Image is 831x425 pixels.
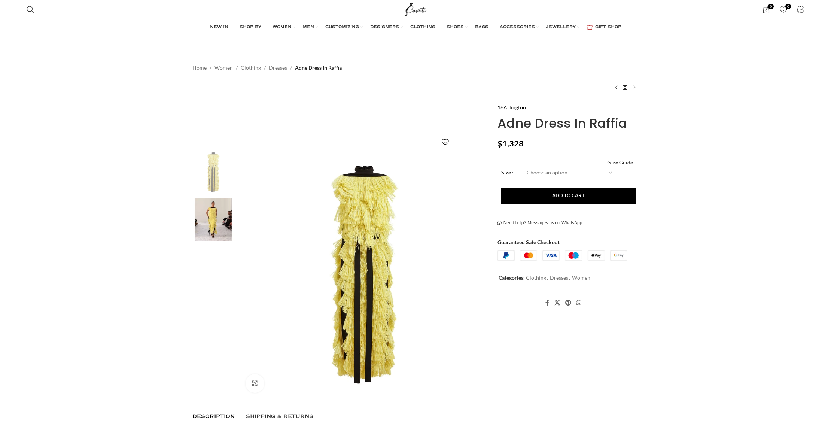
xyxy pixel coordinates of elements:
[499,274,525,281] span: Categories:
[497,139,502,148] span: $
[447,20,468,35] a: SHOES
[240,20,265,35] a: SHOP BY
[370,24,399,30] span: DESIGNERS
[23,20,809,35] div: Main navigation
[785,4,791,9] span: 0
[475,24,488,30] span: BAGS
[325,24,359,30] span: CUSTOMIZING
[574,297,584,309] a: WhatsApp social link
[759,2,774,17] a: 0
[410,20,439,35] a: CLOTHING
[191,198,236,242] img: 16Arlington sequin dress
[587,20,621,35] a: GIFT SHOP
[497,139,524,148] bdi: 1,328
[192,64,342,72] nav: Breadcrumb
[192,413,235,419] span: Description
[273,20,295,35] a: WOMEN
[563,297,573,309] a: Pinterest social link
[240,150,488,398] img: 16Arlington-Adne-Dress-In-Raffia31099_nobg
[569,274,570,282] span: ,
[552,297,563,309] a: X social link
[214,64,233,72] a: Women
[273,24,292,30] span: WOMEN
[303,20,318,35] a: MEN
[501,169,513,177] label: Size
[303,24,314,30] span: MEN
[497,103,526,112] a: 16Arlington
[447,24,464,30] span: SHOES
[550,274,568,281] a: Dresses
[497,239,560,245] strong: Guaranteed Safe Checkout
[210,24,228,30] span: NEW IN
[241,64,261,72] a: Clothing
[500,20,539,35] a: ACCESSORIES
[546,20,579,35] a: JEWELLERY
[776,2,791,17] div: My Wishlist
[776,2,791,17] a: 0
[295,64,342,72] span: Adne Dress In Raffia
[587,25,593,30] img: GiftBag
[370,20,403,35] a: DESIGNERS
[526,274,546,281] a: Clothing
[768,4,774,9] span: 0
[246,413,313,419] span: Shipping & Returns
[630,83,639,92] a: Next product
[547,274,548,282] span: ,
[500,24,535,30] span: ACCESSORIES
[497,116,639,131] h1: Adne Dress In Raffia
[546,24,576,30] span: JEWELLERY
[410,24,435,30] span: CLOTHING
[23,2,38,17] a: Search
[192,64,207,72] a: Home
[325,20,363,35] a: CUSTOMIZING
[612,83,621,92] a: Previous product
[475,20,492,35] a: BAGS
[501,188,636,204] button: Add to cart
[269,64,287,72] a: Dresses
[543,297,552,309] a: Facebook social link
[497,250,627,261] img: guaranteed-safe-checkout-bordered.j
[240,24,261,30] span: SHOP BY
[403,6,428,12] a: Site logo
[191,150,236,194] img: Adne Dress In Raffia
[497,220,582,226] a: Need help? Messages us on WhatsApp
[210,20,232,35] a: NEW IN
[572,274,590,281] a: Women
[595,24,621,30] span: GIFT SHOP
